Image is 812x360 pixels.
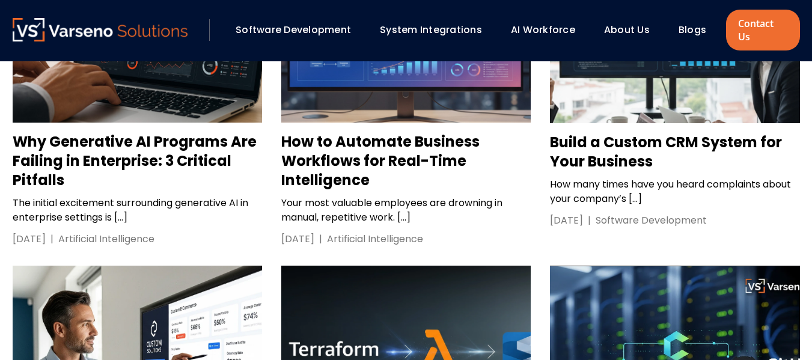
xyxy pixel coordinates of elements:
[327,232,423,246] div: Artificial Intelligence
[314,232,327,246] div: |
[13,196,262,225] p: The initial excitement surrounding generative AI in enterprise settings is […]
[604,23,650,37] a: About Us
[281,232,314,246] div: [DATE]
[679,23,706,37] a: Blogs
[13,18,188,42] a: Varseno Solutions – Product Engineering & IT Services
[505,20,592,40] div: AI Workforce
[380,23,482,37] a: System Integrations
[583,213,596,228] div: |
[281,132,531,190] h3: How to Automate Business Workflows for Real-Time Intelligence
[230,20,368,40] div: Software Development
[596,213,707,228] div: Software Development
[673,20,723,40] div: Blogs
[13,18,188,41] img: Varseno Solutions – Product Engineering & IT Services
[236,23,351,37] a: Software Development
[46,232,58,246] div: |
[598,20,667,40] div: About Us
[13,232,46,246] div: [DATE]
[550,213,583,228] div: [DATE]
[13,132,262,190] h3: Why Generative AI Programs Are Failing in Enterprise: 3 Critical Pitfalls
[550,177,799,206] p: How many times have you heard complaints about your company’s […]
[281,196,531,225] p: Your most valuable employees are drowning in manual, repetitive work. […]
[726,10,799,50] a: Contact Us
[374,20,499,40] div: System Integrations
[58,232,154,246] div: Artificial Intelligence
[550,133,799,171] h3: Build a Custom CRM System for Your Business
[511,23,575,37] a: AI Workforce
